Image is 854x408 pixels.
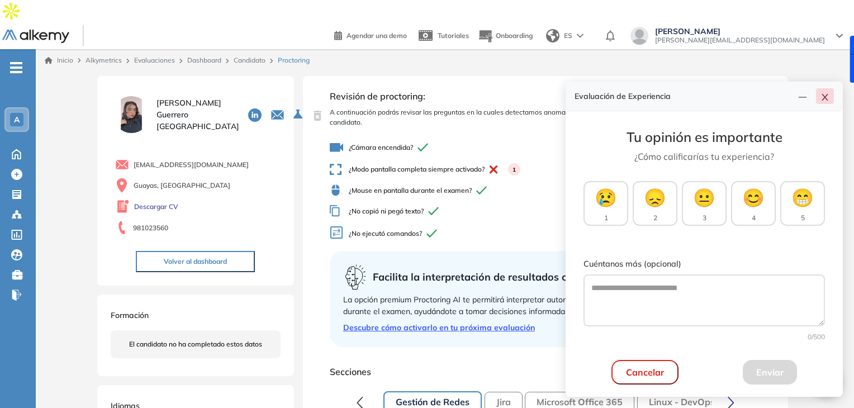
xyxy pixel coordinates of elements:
button: 😢1 [583,181,628,226]
a: Descargar CV [134,202,178,212]
button: 😐3 [682,181,727,226]
h3: Tu opinión es importante [583,129,825,145]
a: Candidato [234,56,265,64]
span: 😁 [791,184,814,211]
span: ¿No ejecutó comandos? [330,226,616,242]
span: 1 [604,213,608,223]
img: PROFILE_MENU_LOGO_USER [111,94,152,135]
button: Seleccione la evaluación activa [289,105,309,125]
span: [PERSON_NAME] Guerrero [GEOGRAPHIC_DATA] [156,97,239,132]
p: ¿Cómo calificarías tu experiencia? [583,150,825,163]
span: ¿Cámara encendida? [330,141,616,154]
div: La opción premium Proctoring AI te permitirá interpretar automáticamente aquellas incidencias det... [343,294,748,317]
div: 1 [508,163,520,175]
a: Evaluaciones [134,56,175,64]
span: 3 [703,213,706,223]
h4: Evaluación de Experiencia [575,92,794,101]
img: arrow [577,34,583,38]
span: Agendar una demo [347,31,407,40]
a: Dashboard [187,56,221,64]
span: Formación [111,310,149,320]
span: Tutoriales [438,31,469,40]
span: [EMAIL_ADDRESS][DOMAIN_NAME] [134,160,249,170]
span: 5 [801,213,805,223]
span: Proctoring [278,55,310,65]
span: ¿Mouse en pantalla durante el examen? [330,184,616,196]
span: Revisión de proctoring: [330,89,616,103]
span: ¿No copió ni pegó texto? [330,205,616,217]
span: Secciones [330,365,762,378]
span: Guayas, [GEOGRAPHIC_DATA] [134,181,230,191]
img: Logo [2,30,69,44]
span: A continuación podrás revisar las preguntas en la cuales detectamos anomalías del candidato. [330,107,616,127]
i: - [10,67,22,69]
button: Cancelar [611,360,679,385]
span: A [14,115,20,124]
button: Volver al dashboard [136,251,255,272]
button: 😊4 [731,181,776,226]
span: 😞 [644,184,666,211]
span: [PERSON_NAME][EMAIL_ADDRESS][DOMAIN_NAME] [655,36,825,45]
a: Tutoriales [416,21,469,50]
button: Enviar [743,360,797,385]
span: 981023560 [133,223,168,233]
span: 😢 [595,184,617,211]
span: Facilita la interpretación de resultados con Proctoring AI [373,269,646,284]
span: ¿Modo pantalla completa siempre activado? [330,163,616,175]
a: Agendar una demo [334,28,407,41]
span: Onboarding [496,31,533,40]
label: Cuéntanos más (opcional) [583,258,825,271]
span: Alkymetrics [86,56,122,64]
img: world [546,29,559,42]
a: Inicio [45,55,73,65]
button: close [816,88,834,104]
button: line [794,88,812,104]
span: line [798,93,807,102]
span: 😊 [742,184,765,211]
div: 0 /500 [583,332,825,342]
span: 4 [752,213,756,223]
span: ES [564,31,572,41]
button: 😁5 [780,181,825,226]
a: Descubre cómo activarlo en tu próxima evaluación [343,322,748,334]
span: close [820,93,829,102]
span: [PERSON_NAME] [655,27,825,36]
span: El candidato no ha completado estos datos [129,339,262,349]
button: 😞2 [633,181,677,226]
button: Onboarding [478,24,533,48]
span: 😐 [693,184,715,211]
span: 2 [653,213,657,223]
